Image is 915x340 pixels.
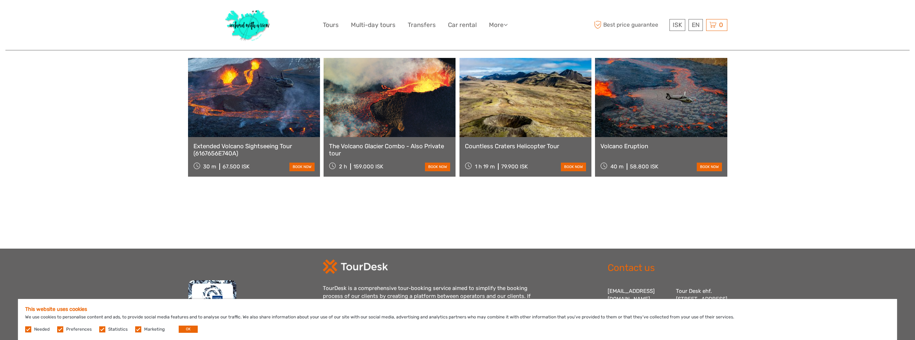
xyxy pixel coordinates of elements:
[203,163,216,170] span: 30 m
[34,326,50,332] label: Needed
[425,163,450,171] a: book now
[673,21,682,28] span: ISK
[593,19,668,31] span: Best price guarantee
[608,287,669,334] div: [EMAIL_ADDRESS][DOMAIN_NAME] [PHONE_NUMBER]
[339,163,347,170] span: 2 h
[630,163,658,170] div: 58.800 ISK
[489,20,508,30] a: More
[408,20,436,30] a: Transfers
[697,163,722,171] a: book now
[193,142,315,157] a: Extended Volcano Sightseeing Tour (6167656E740A)
[608,262,727,274] h2: Contact us
[66,326,92,332] label: Preferences
[610,163,623,170] span: 40 m
[475,163,495,170] span: 1 h 19 m
[221,5,274,45] img: 1077-ca632067-b948-436b-9c7a-efe9894e108b_logo_big.jpg
[323,285,539,308] div: TourDesk is a comprehensive tour-booking service aimed to simplify the booking process of our cli...
[329,142,450,157] a: The Volcano Glacier Combo - Also Private tour
[18,299,897,340] div: We use cookies to personalise content and ads, to provide social media features and to analyse ou...
[718,21,724,28] span: 0
[501,163,528,170] div: 79.900 ISK
[223,163,250,170] div: 67.500 ISK
[688,19,703,31] div: EN
[188,280,237,334] img: fms.png
[179,326,198,333] button: OK
[353,163,383,170] div: 159.000 ISK
[323,259,388,274] img: td-logo-white.png
[351,20,395,30] a: Multi-day tours
[323,20,339,30] a: Tours
[289,163,315,171] a: book now
[25,306,890,312] h5: This website uses cookies
[10,13,81,18] p: We're away right now. Please check back later!
[144,326,165,332] label: Marketing
[561,163,586,171] a: book now
[676,287,727,334] div: Tour Desk ehf. [STREET_ADDRESS] IS6005100370 VAT#114044
[600,142,722,150] a: Volcano Eruption
[465,142,586,150] a: Countless Craters Helicopter Tour
[83,11,91,20] button: Open LiveChat chat widget
[448,20,477,30] a: Car rental
[108,326,128,332] label: Statistics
